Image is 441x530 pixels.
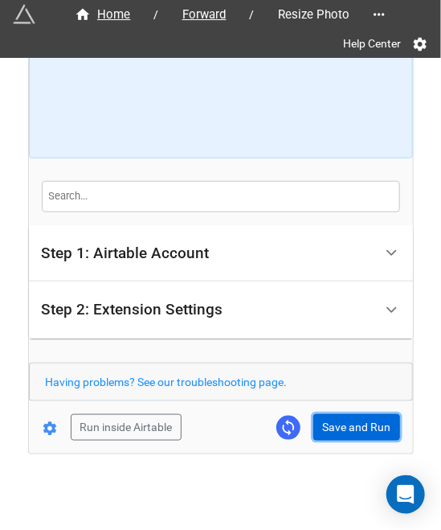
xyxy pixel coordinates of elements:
[58,5,366,24] nav: breadcrumb
[29,281,413,339] div: Step 2: Extension Settings
[42,181,400,212] input: Search...
[75,6,131,24] div: Home
[250,6,255,23] li: /
[313,414,400,442] button: Save and Run
[42,302,223,318] div: Step 2: Extension Settings
[42,245,210,261] div: Step 1: Airtable Account
[332,29,412,58] a: Help Center
[173,6,236,24] span: Forward
[29,225,413,282] div: Step 1: Airtable Account
[165,5,243,24] a: Forward
[58,5,148,24] a: Home
[154,6,159,23] li: /
[46,376,288,388] a: Having problems? See our troubleshooting page.
[13,3,35,26] img: miniextensions-icon.73ae0678.png
[71,414,182,442] button: Run inside Airtable
[268,6,360,24] span: Resize Photo
[386,475,425,514] div: Open Intercom Messenger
